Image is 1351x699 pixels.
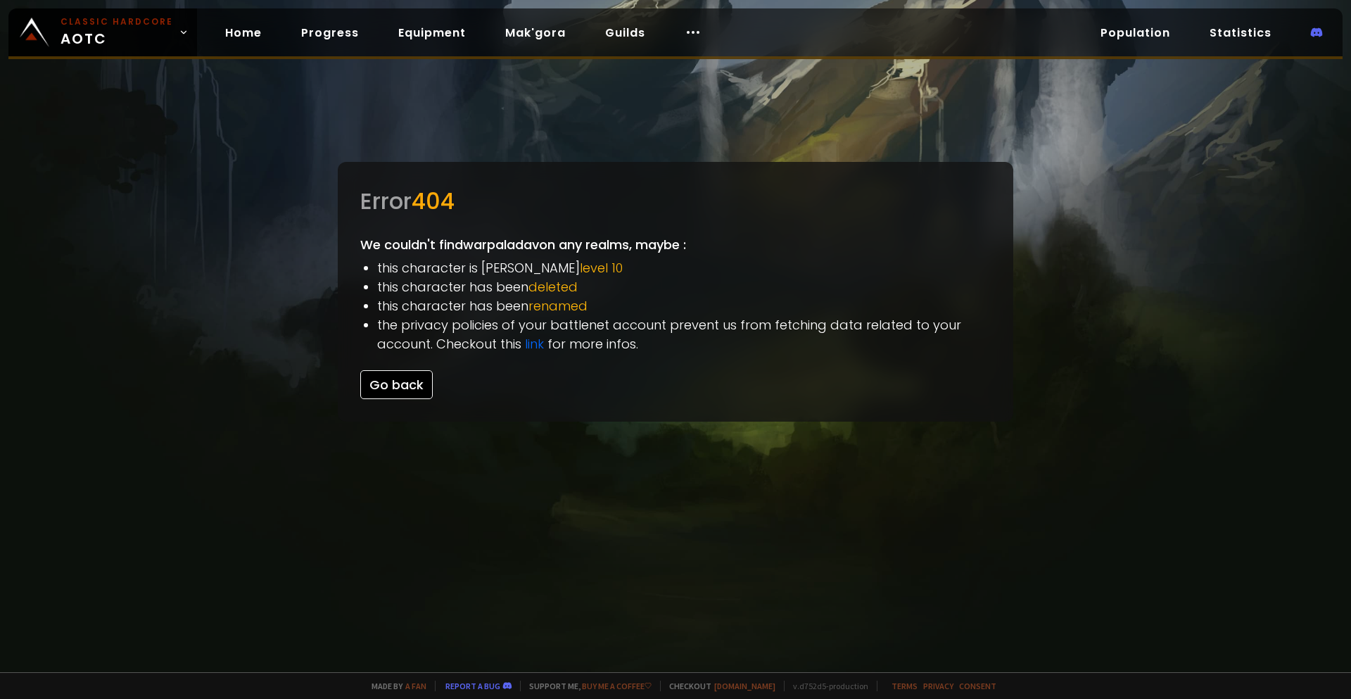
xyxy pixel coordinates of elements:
button: Go back [360,370,433,399]
a: Equipment [387,18,477,47]
span: Made by [363,681,426,691]
small: Classic Hardcore [61,15,173,28]
span: 404 [412,185,455,217]
a: Go back [360,376,433,393]
a: Privacy [923,681,953,691]
span: Checkout [660,681,775,691]
span: v. d752d5 - production [784,681,868,691]
a: Report a bug [445,681,500,691]
span: AOTC [61,15,173,49]
a: Buy me a coffee [582,681,652,691]
span: renamed [528,297,588,315]
a: Terms [892,681,918,691]
li: this character has been [377,277,991,296]
a: Population [1089,18,1181,47]
a: Classic HardcoreAOTC [8,8,197,56]
span: Support me, [520,681,652,691]
a: Home [214,18,273,47]
li: this character has been [377,296,991,315]
li: the privacy policies of your battlenet account prevent us from fetching data related to your acco... [377,315,991,353]
div: We couldn't find warpaladav on any realms, maybe : [338,162,1013,422]
a: Guilds [594,18,657,47]
li: this character is [PERSON_NAME] [377,258,991,277]
a: Progress [290,18,370,47]
span: deleted [528,278,578,296]
a: link [525,335,544,353]
a: Consent [959,681,996,691]
a: [DOMAIN_NAME] [714,681,775,691]
span: level 10 [580,259,623,277]
div: Error [360,184,991,218]
a: Mak'gora [494,18,577,47]
a: a fan [405,681,426,691]
a: Statistics [1198,18,1283,47]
